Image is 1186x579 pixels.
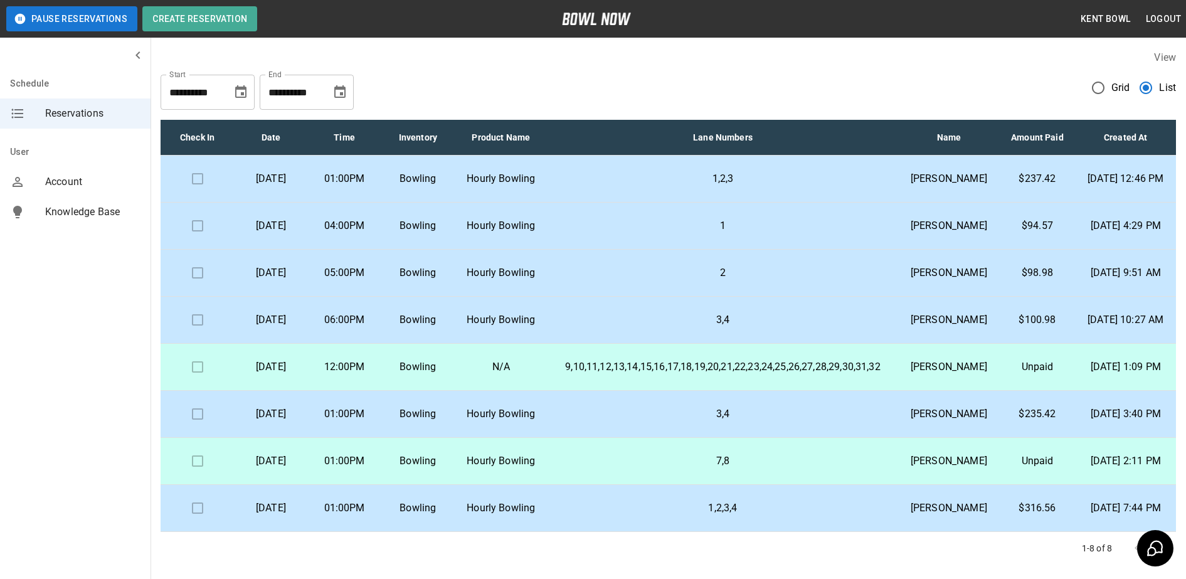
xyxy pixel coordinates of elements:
[558,265,889,280] p: 2
[391,171,445,186] p: Bowling
[558,359,889,374] p: 9,10,11,12,13,14,15,16,17,18,19,20,21,22,23,24,25,26,27,28,29,30,31,32
[1009,406,1065,422] p: $235.42
[898,120,999,156] th: Name
[999,120,1075,156] th: Amount Paid
[908,171,989,186] p: [PERSON_NAME]
[1111,80,1130,95] span: Grid
[908,406,989,422] p: [PERSON_NAME]
[562,13,631,25] img: logo
[391,406,445,422] p: Bowling
[1086,501,1166,516] p: [DATE] 7:44 PM
[465,171,537,186] p: Hourly Bowling
[1076,8,1136,31] button: Kent Bowl
[161,120,234,156] th: Check In
[908,218,989,233] p: [PERSON_NAME]
[45,205,140,220] span: Knowledge Base
[1076,120,1176,156] th: Created At
[244,171,297,186] p: [DATE]
[1009,312,1065,327] p: $100.98
[465,312,537,327] p: Hourly Bowling
[465,359,537,374] p: N/A
[558,454,889,469] p: 7,8
[318,265,371,280] p: 05:00PM
[318,406,371,422] p: 01:00PM
[558,171,889,186] p: 1,2,3
[391,359,445,374] p: Bowling
[318,312,371,327] p: 06:00PM
[465,406,537,422] p: Hourly Bowling
[45,106,140,121] span: Reservations
[318,501,371,516] p: 01:00PM
[244,501,297,516] p: [DATE]
[1086,265,1166,280] p: [DATE] 9:51 AM
[908,454,989,469] p: [PERSON_NAME]
[465,218,537,233] p: Hourly Bowling
[1082,542,1112,555] p: 1-8 of 8
[318,359,371,374] p: 12:00PM
[244,218,297,233] p: [DATE]
[455,120,548,156] th: Product Name
[391,454,445,469] p: Bowling
[908,265,989,280] p: [PERSON_NAME]
[228,80,253,105] button: Choose date, selected date is Sep 10, 2025
[318,171,371,186] p: 01:00PM
[1086,359,1166,374] p: [DATE] 1:09 PM
[391,218,445,233] p: Bowling
[465,501,537,516] p: Hourly Bowling
[1154,51,1176,63] label: View
[318,218,371,233] p: 04:00PM
[1009,218,1065,233] p: $94.57
[1009,454,1065,469] p: Unpaid
[1009,171,1065,186] p: $237.42
[908,312,989,327] p: [PERSON_NAME]
[391,312,445,327] p: Bowling
[1086,171,1166,186] p: [DATE] 12:46 PM
[1086,454,1166,469] p: [DATE] 2:11 PM
[244,454,297,469] p: [DATE]
[142,6,257,31] button: Create Reservation
[381,120,455,156] th: Inventory
[1086,312,1166,327] p: [DATE] 10:27 AM
[327,80,352,105] button: Choose date, selected date is Oct 10, 2025
[318,454,371,469] p: 01:00PM
[1009,359,1065,374] p: Unpaid
[6,6,137,31] button: Pause Reservations
[1009,265,1065,280] p: $98.98
[244,312,297,327] p: [DATE]
[391,265,445,280] p: Bowling
[308,120,381,156] th: Time
[465,454,537,469] p: Hourly Bowling
[548,120,899,156] th: Lane Numbers
[1159,80,1176,95] span: List
[558,312,889,327] p: 3,4
[1009,501,1065,516] p: $316.56
[391,501,445,516] p: Bowling
[558,501,889,516] p: 1,2,3,4
[234,120,307,156] th: Date
[908,501,989,516] p: [PERSON_NAME]
[244,406,297,422] p: [DATE]
[558,406,889,422] p: 3,4
[244,359,297,374] p: [DATE]
[1141,8,1186,31] button: Logout
[558,218,889,233] p: 1
[1086,406,1166,422] p: [DATE] 3:40 PM
[244,265,297,280] p: [DATE]
[908,359,989,374] p: [PERSON_NAME]
[1086,218,1166,233] p: [DATE] 4:29 PM
[45,174,140,189] span: Account
[465,265,537,280] p: Hourly Bowling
